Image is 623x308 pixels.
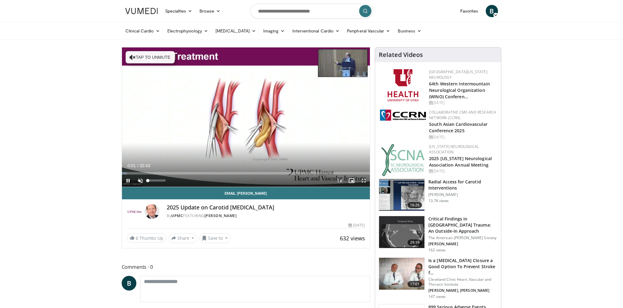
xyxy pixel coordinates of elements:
div: Volume Level [148,179,165,182]
div: [DATE] [429,168,496,174]
a: Electrophysiology [164,25,212,37]
a: [PERSON_NAME] [204,213,237,218]
a: 29:19 Critical Findings in [GEOGRAPHIC_DATA] Trauma: An Outside-In Approach The American [PERSON_... [379,216,497,253]
h4: 2025 Update on Carotid [MEDICAL_DATA] [167,204,365,211]
p: [PERSON_NAME] [428,192,497,197]
span: 32:43 [139,163,150,168]
span: 0:01 [127,163,136,168]
img: a04ee3ba-8487-4636-b0fb-5e8d268f3737.png.150x105_q85_autocrop_double_scale_upscale_version-0.2.png [380,110,426,121]
p: 162 views [428,248,446,253]
img: 8d8e3180-86ba-4d19-9168-3f59fd7b70ab.150x105_q85_crop-smart_upscale.jpg [379,216,424,248]
a: 16:26 Radial Access for Carotid Interventions [PERSON_NAME] 13.7K views [379,179,497,211]
a: 6 Thumbs Up [127,233,166,243]
span: 6 [136,235,138,241]
span: 17:01 [408,281,422,287]
span: 29:19 [408,239,422,246]
button: Playback Rate [333,175,345,187]
a: [GEOGRAPHIC_DATA][US_STATE] Neurology [429,69,488,80]
button: Enable picture-in-picture mode [345,175,358,187]
a: Peripheral Vascular [343,25,394,37]
button: Unmute [134,175,146,187]
div: By FEATURING [167,213,365,219]
a: Clinical Cardio [122,25,164,37]
a: Interventional Cardio [289,25,344,37]
a: Specialties [161,5,196,17]
h3: Radial Access for Carotid Interventions [428,179,497,191]
span: Comments 0 [122,263,370,271]
a: Browse [196,5,224,17]
a: 64th Western Intermountain Neurological Organization (WINO) Conferen… [429,81,490,100]
img: RcxVNUapo-mhKxBX4xMDoxOjA4MTsiGN_2.150x105_q85_crop-smart_upscale.jpg [379,179,424,211]
a: 17:01 Is a [MEDICAL_DATA] Closure a Good Option To Prevent Stroke f… Cleveland Clinic Heart, Vasc... [379,257,497,299]
p: [PERSON_NAME], [PERSON_NAME] [428,288,497,293]
h3: Critical Findings in [GEOGRAPHIC_DATA] Trauma: An Outside-In Approach [428,216,497,234]
a: South Asian Cardiovascular Conference 2025 [429,121,488,133]
img: 7d6672ef-ec0b-45d8-ad2f-659c60be1bd0.150x105_q85_crop-smart_upscale.jpg [379,258,424,290]
img: VuMedi Logo [125,8,158,14]
a: Business [394,25,425,37]
a: B [486,5,498,17]
h3: Is a [MEDICAL_DATA] Closure a Good Option To Prevent Stroke f… [428,257,497,276]
span: 632 views [340,235,365,242]
a: [MEDICAL_DATA] [212,25,260,37]
span: 16:26 [408,202,422,208]
div: [DATE] [429,100,496,106]
p: 13.7K views [428,198,449,203]
button: Fullscreen [358,175,370,187]
a: Email [PERSON_NAME] [122,187,370,199]
a: Favorites [457,5,482,17]
a: [US_STATE] Neurological Association [429,144,479,155]
a: UPMC [171,213,183,218]
video-js: Video Player [122,47,370,187]
span: / [137,163,139,168]
button: Pause [122,175,134,187]
a: Imaging [260,25,289,37]
div: Progress Bar [122,172,370,175]
p: 147 views [428,294,446,299]
img: b123db18-9392-45ae-ad1d-42c3758a27aa.jpg.150x105_q85_autocrop_double_scale_upscale_version-0.2.jpg [381,144,425,176]
button: Tap to unmute [126,51,175,63]
p: The American [PERSON_NAME] Society [428,235,497,240]
img: f6362829-b0a3-407d-a044-59546adfd345.png.150x105_q85_autocrop_double_scale_upscale_version-0.2.png [388,69,418,101]
h4: Related Videos [379,51,423,58]
p: [PERSON_NAME] [428,242,497,246]
input: Search topics, interventions [250,4,373,18]
a: B [122,276,136,291]
div: [DATE] [348,223,365,228]
p: Cleveland Clinic Heart, Vascular and Thoracic Institute [428,277,497,287]
img: Avatar [145,204,159,219]
a: Collaborative CME and Research Network (CCRN) [429,110,496,120]
div: [DATE] [429,134,496,140]
a: 2025 [US_STATE] Neurological Association Annual Meeting [429,156,492,168]
button: Share [169,233,197,243]
img: UPMC [127,204,142,219]
button: Save to [199,233,230,243]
